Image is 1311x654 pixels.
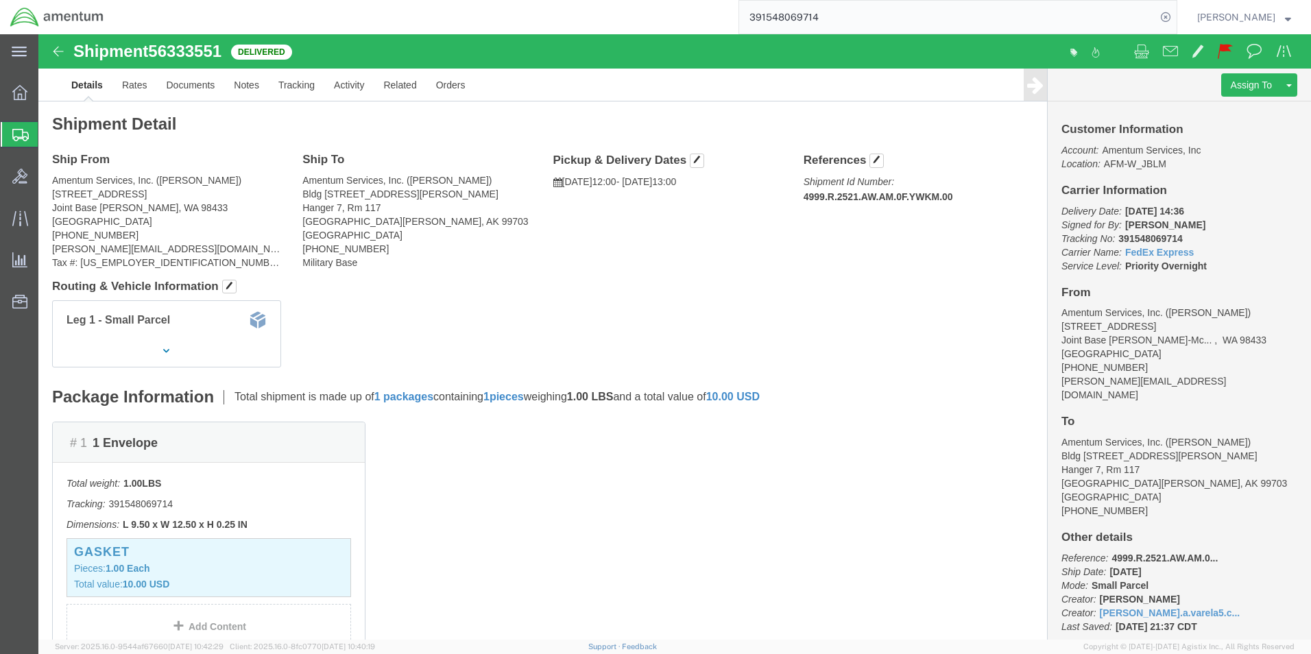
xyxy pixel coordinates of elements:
[588,642,623,651] a: Support
[622,642,657,651] a: Feedback
[322,642,375,651] span: [DATE] 10:40:19
[1196,9,1292,25] button: [PERSON_NAME]
[10,7,104,27] img: logo
[38,34,1311,640] iframe: FS Legacy Container
[1083,641,1295,653] span: Copyright © [DATE]-[DATE] Agistix Inc., All Rights Reserved
[739,1,1156,34] input: Search for shipment number, reference number
[168,642,224,651] span: [DATE] 10:42:29
[1197,10,1275,25] span: Regina Escobar
[230,642,375,651] span: Client: 2025.16.0-8fc0770
[55,642,224,651] span: Server: 2025.16.0-9544af67660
